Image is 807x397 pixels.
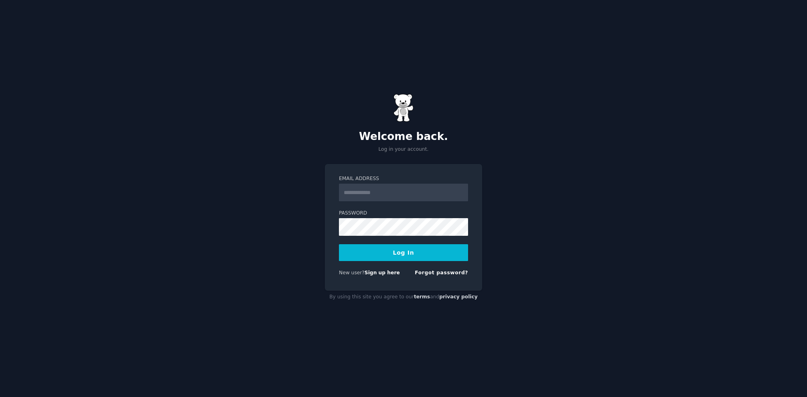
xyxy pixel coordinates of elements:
img: Gummy Bear [393,94,414,122]
div: By using this site you agree to our and [325,291,482,304]
a: privacy policy [439,294,478,300]
button: Log In [339,244,468,261]
label: Email Address [339,175,468,182]
label: Password [339,210,468,217]
a: terms [414,294,430,300]
span: New user? [339,270,365,275]
p: Log in your account. [325,146,482,153]
a: Forgot password? [415,270,468,275]
h2: Welcome back. [325,130,482,143]
a: Sign up here [365,270,400,275]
